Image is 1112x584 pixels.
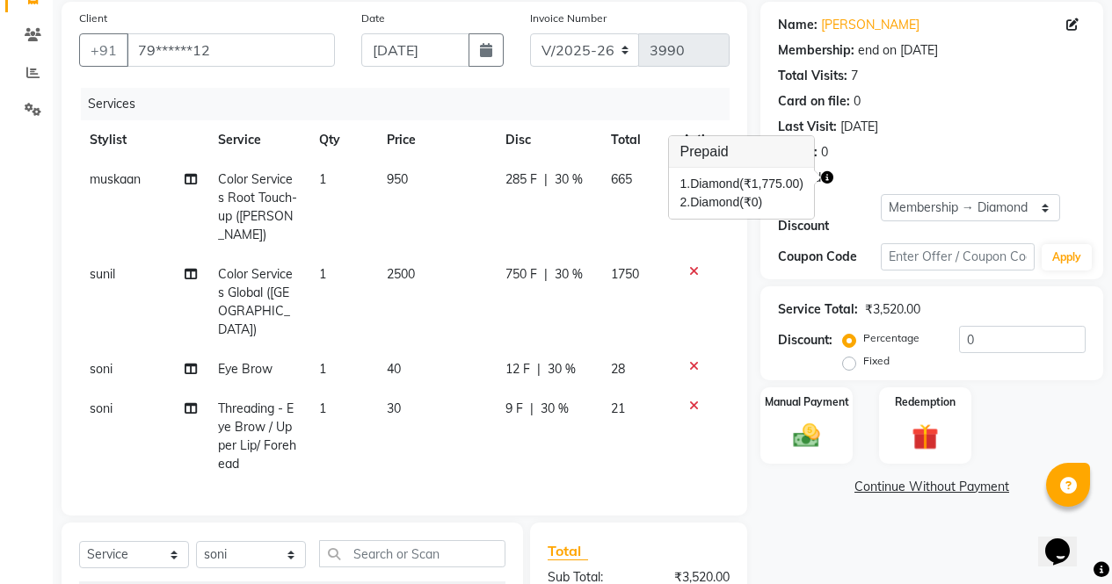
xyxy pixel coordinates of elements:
[904,421,947,453] img: _gift.svg
[537,360,541,379] span: |
[865,300,920,319] div: ₹3,520.00
[218,171,297,242] span: Color Services Root Touch-up ([PERSON_NAME])
[778,118,837,136] div: Last Visit:
[548,542,588,560] span: Total
[319,361,326,377] span: 1
[840,118,878,136] div: [DATE]
[680,195,690,209] span: 2.
[218,266,293,337] span: Color Services Global ([GEOGRAPHIC_DATA])
[319,540,505,567] input: Search or Scan
[530,11,607,26] label: Invoice Number
[90,400,113,416] span: soni
[611,266,639,282] span: 1750
[530,400,534,418] span: |
[361,11,385,26] label: Date
[765,394,849,410] label: Manual Payment
[611,361,625,377] span: 28
[895,394,956,410] label: Redemption
[821,143,828,162] div: 0
[79,11,107,26] label: Client
[544,170,548,189] span: |
[863,353,890,369] label: Fixed
[218,400,296,472] span: Threading - Eye Brow / Upper Lip/ Forehead
[309,120,375,160] th: Qty
[376,120,495,160] th: Price
[541,400,569,418] span: 30 %
[90,171,141,187] span: muskaan
[778,248,881,266] div: Coupon Code
[319,266,326,282] span: 1
[881,243,1035,270] input: Enter Offer / Coupon Code
[387,171,408,187] span: 950
[505,170,537,189] span: 285 F
[680,177,690,191] span: 1.
[387,361,401,377] span: 40
[505,265,537,284] span: 750 F
[90,266,115,282] span: sunil
[79,120,207,160] th: Stylist
[505,360,530,379] span: 12 F
[611,171,632,187] span: 665
[764,478,1100,496] a: Continue Without Payment
[1042,244,1092,270] button: Apply
[739,177,803,191] span: (₹1,775.00)
[778,331,832,350] div: Discount:
[81,88,743,120] div: Services
[387,400,401,416] span: 30
[778,92,850,111] div: Card on file:
[778,198,881,235] div: Apply Discount
[680,193,803,212] div: Diamond
[851,67,858,85] div: 7
[505,400,523,418] span: 9 F
[680,175,803,193] div: Diamond
[611,400,625,416] span: 21
[821,16,919,34] a: [PERSON_NAME]
[672,120,730,160] th: Action
[218,361,273,377] span: Eye Brow
[863,330,919,346] label: Percentage
[669,136,814,168] h3: Prepaid
[739,195,762,209] span: (₹0)
[555,170,583,189] span: 30 %
[548,360,576,379] span: 30 %
[127,33,335,67] input: Search by Name/Mobile/Email/Code
[387,266,415,282] span: 2500
[495,120,600,160] th: Disc
[207,120,309,160] th: Service
[600,120,672,160] th: Total
[555,265,583,284] span: 30 %
[785,421,828,451] img: _cash.svg
[1038,514,1094,566] iframe: chat widget
[858,41,938,60] div: end on [DATE]
[778,300,858,319] div: Service Total:
[319,171,326,187] span: 1
[778,67,847,85] div: Total Visits:
[778,41,854,60] div: Membership:
[90,361,113,377] span: soni
[544,265,548,284] span: |
[79,33,128,67] button: +91
[319,400,326,416] span: 1
[854,92,861,111] div: 0
[778,16,818,34] div: Name:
